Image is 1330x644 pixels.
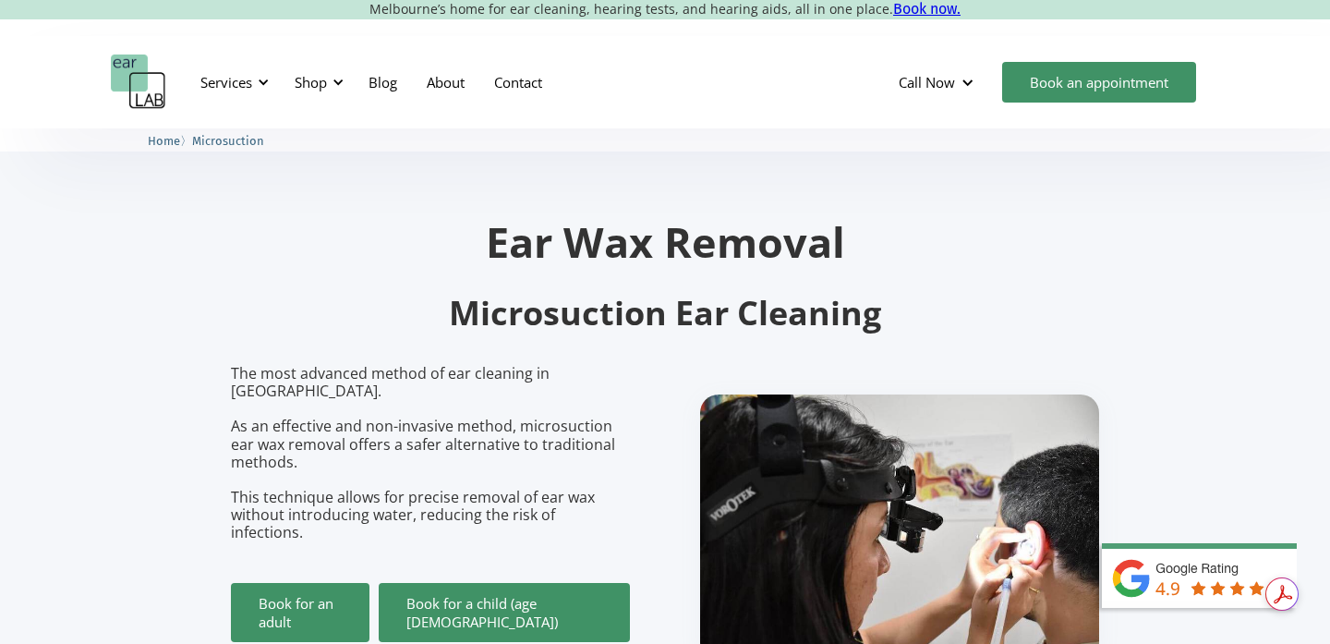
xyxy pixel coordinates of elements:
[899,73,955,91] div: Call Now
[412,55,479,109] a: About
[479,55,557,109] a: Contact
[231,365,630,542] p: The most advanced method of ear cleaning in [GEOGRAPHIC_DATA]. As an effective and non-invasive m...
[200,73,252,91] div: Services
[295,73,327,91] div: Shop
[231,292,1099,335] h2: Microsuction Ear Cleaning
[148,131,192,151] li: 〉
[231,221,1099,262] h1: Ear Wax Removal
[379,583,630,642] a: Book for a child (age [DEMOGRAPHIC_DATA])
[354,55,412,109] a: Blog
[231,583,369,642] a: Book for an adult
[111,55,166,110] a: home
[192,134,264,148] span: Microsuction
[192,131,264,149] a: Microsuction
[148,131,180,149] a: Home
[189,55,274,110] div: Services
[1002,62,1196,103] a: Book an appointment
[284,55,349,110] div: Shop
[148,134,180,148] span: Home
[884,55,993,110] div: Call Now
